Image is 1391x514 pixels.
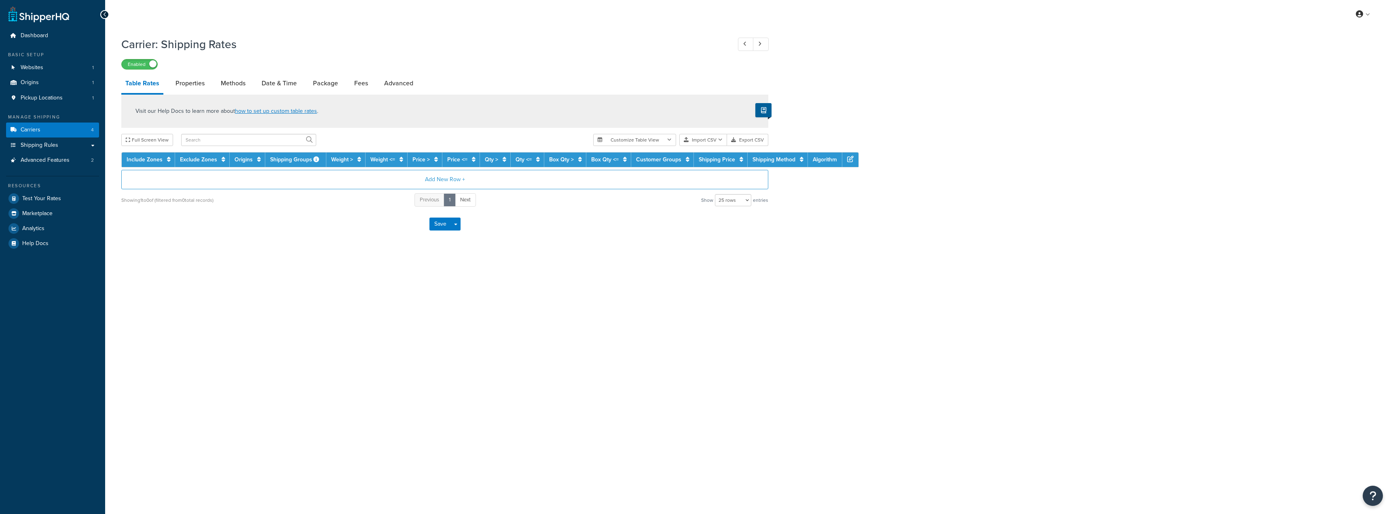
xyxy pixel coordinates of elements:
a: Exclude Zones [180,155,217,164]
span: Next [460,196,471,203]
a: Properties [171,74,209,93]
a: Advanced Features2 [6,153,99,168]
button: Add New Row + [121,170,768,189]
h1: Carrier: Shipping Rates [121,36,723,52]
span: Show [701,195,713,206]
span: Test Your Rates [22,195,61,202]
span: Advanced Features [21,157,70,164]
li: Pickup Locations [6,91,99,106]
a: Previous Record [738,38,754,51]
a: Origins1 [6,75,99,90]
li: Advanced Features [6,153,99,168]
span: Marketplace [22,210,53,217]
label: Enabled [122,59,157,69]
a: Qty > [485,155,498,164]
a: Websites1 [6,60,99,75]
span: entries [753,195,768,206]
button: Full Screen View [121,134,173,146]
a: Qty <= [516,155,532,164]
a: Box Qty <= [591,155,619,164]
span: 1 [92,95,94,102]
a: Carriers4 [6,123,99,137]
span: 4 [91,127,94,133]
a: how to set up custom table rates [235,107,317,115]
p: Visit our Help Docs to learn more about . [135,107,318,116]
span: Previous [420,196,439,203]
button: Customize Table View [593,134,676,146]
a: Table Rates [121,74,163,95]
span: Analytics [22,225,44,232]
button: Import CSV [679,134,727,146]
li: Carriers [6,123,99,137]
span: 1 [92,79,94,86]
a: Help Docs [6,236,99,251]
a: 1 [444,193,456,207]
a: Fees [350,74,372,93]
a: Price > [412,155,430,164]
span: 1 [92,64,94,71]
button: Export CSV [727,134,768,146]
div: Basic Setup [6,51,99,58]
a: Package [309,74,342,93]
a: Next Record [753,38,769,51]
input: Search [181,134,316,146]
a: Shipping Price [699,155,735,164]
th: Algorithm [808,152,842,167]
span: 2 [91,157,94,164]
a: Include Zones [127,155,163,164]
button: Open Resource Center [1363,486,1383,506]
span: Help Docs [22,240,49,247]
li: Websites [6,60,99,75]
li: Origins [6,75,99,90]
th: Shipping Groups [265,152,326,167]
div: Resources [6,182,99,189]
span: Dashboard [21,32,48,39]
span: Websites [21,64,43,71]
a: Pickup Locations1 [6,91,99,106]
a: Next [455,193,476,207]
a: Test Your Rates [6,191,99,206]
a: Methods [217,74,249,93]
a: Price <= [447,155,467,164]
a: Advanced [380,74,417,93]
div: Manage Shipping [6,114,99,121]
a: Shipping Method [753,155,795,164]
button: Save [429,218,451,231]
a: Dashboard [6,28,99,43]
div: Showing 1 to 0 of (filtered from 0 total records) [121,195,214,206]
a: Weight <= [370,155,395,164]
span: Origins [21,79,39,86]
a: Shipping Rules [6,138,99,153]
a: Date & Time [258,74,301,93]
button: Show Help Docs [755,103,772,117]
a: Marketplace [6,206,99,221]
a: Box Qty > [549,155,574,164]
span: Pickup Locations [21,95,63,102]
a: Origins [235,155,253,164]
a: Weight > [331,155,353,164]
span: Shipping Rules [21,142,58,149]
a: Customer Groups [636,155,681,164]
span: Carriers [21,127,40,133]
a: Previous [414,193,444,207]
a: Analytics [6,221,99,236]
